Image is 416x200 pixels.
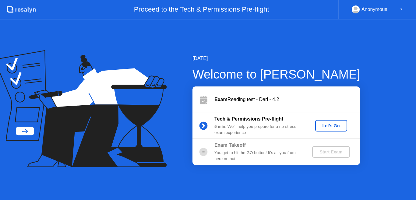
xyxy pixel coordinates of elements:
div: Anonymous [361,5,387,13]
b: Exam [214,97,227,102]
div: ▼ [400,5,403,13]
b: Tech & Permissions Pre-flight [214,116,283,121]
div: : We’ll help you prepare for a no-stress exam experience [214,124,302,136]
b: 5 min [214,124,225,129]
div: Let's Go [318,123,345,128]
div: Welcome to [PERSON_NAME] [192,65,360,83]
button: Start Exam [312,146,350,158]
button: Let's Go [315,120,347,132]
div: [DATE] [192,55,360,62]
div: Reading test - Dari - 4.2 [214,96,360,103]
div: Start Exam [315,149,347,154]
div: You get to hit the GO button! It’s all you from here on out [214,150,302,162]
b: Exam Takeoff [214,142,246,148]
